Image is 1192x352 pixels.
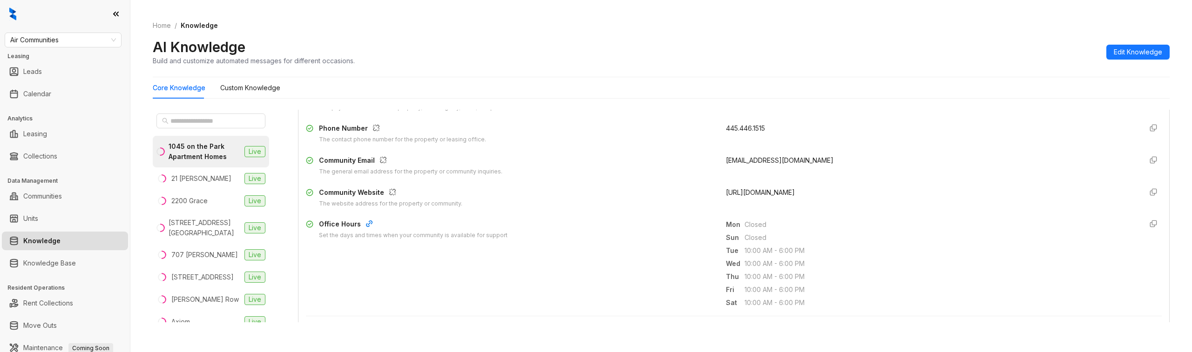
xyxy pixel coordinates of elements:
span: Live [244,249,265,260]
li: Leasing [2,125,128,143]
a: Home [151,20,173,31]
span: Fri [726,285,745,295]
li: Move Outs [2,316,128,335]
div: 1045 on the Park Apartment Homes [169,141,241,162]
a: Knowledge Base [23,254,76,272]
div: The website address for the property or community. [319,199,462,208]
a: Leasing [23,125,47,143]
div: Axiom [171,317,190,327]
li: Collections [2,147,128,166]
div: 21 [PERSON_NAME] [171,173,231,184]
li: Units [2,209,128,228]
span: 10:00 AM - 6:00 PM [745,285,1135,295]
h3: Resident Operations [7,284,130,292]
div: Community Website [319,187,462,199]
span: Closed [745,219,1135,230]
span: Tue [726,246,745,256]
li: Knowledge Base [2,254,128,272]
span: Live [244,146,265,157]
span: 445.446.1515 [726,124,765,132]
span: Closed [745,232,1135,243]
span: Live [244,294,265,305]
div: Office Hours [319,219,508,231]
li: Communities [2,187,128,206]
span: Air Communities [10,33,116,47]
h3: Leasing [7,52,130,60]
li: / [175,20,177,31]
span: 10:00 AM - 6:00 PM [745,259,1135,269]
span: 10:00 AM - 6:00 PM [745,246,1135,256]
span: Wed [726,259,745,269]
span: Sat [726,298,745,308]
div: [STREET_ADDRESS] [171,272,234,282]
img: logo [9,7,16,20]
span: Live [244,195,265,206]
span: Live [244,173,265,184]
span: Sun [726,232,745,243]
span: Mon [726,219,745,230]
div: Custom Knowledge [220,83,280,93]
span: 10:00 AM - 6:00 PM [745,298,1135,308]
span: Live [244,222,265,233]
div: Community Email [319,155,502,167]
span: Thu [726,272,745,282]
span: 10:00 AM - 6:00 PM [745,272,1135,282]
span: Live [244,272,265,283]
div: Phone Number [319,123,486,135]
a: Calendar [23,85,51,103]
span: search [162,118,169,124]
a: Rent Collections [23,294,73,312]
div: 2200 Grace [171,196,208,206]
h2: AI Knowledge [153,38,245,56]
a: Collections [23,147,57,166]
span: Edit Knowledge [1114,47,1162,57]
span: Live [244,316,265,327]
a: Move Outs [23,316,57,335]
div: Build and customize automated messages for different occasions. [153,56,355,66]
div: Set the days and times when your community is available for support [319,231,508,240]
li: Leads [2,62,128,81]
a: Knowledge [23,232,61,250]
a: Communities [23,187,62,206]
a: Leads [23,62,42,81]
button: Edit Knowledge [1106,45,1170,60]
div: 707 [PERSON_NAME] [171,250,238,260]
h3: Analytics [7,114,130,123]
span: Knowledge [181,21,218,29]
div: The general email address for the property or community inquiries. [319,167,502,176]
div: [PERSON_NAME] Row [171,294,239,305]
a: Units [23,209,38,228]
div: [STREET_ADDRESS][GEOGRAPHIC_DATA] [169,218,241,238]
li: Rent Collections [2,294,128,312]
div: Core Knowledge [153,83,205,93]
li: Calendar [2,85,128,103]
span: [URL][DOMAIN_NAME] [726,188,795,196]
li: Knowledge [2,232,128,250]
h3: Data Management [7,177,130,185]
div: The contact phone number for the property or leasing office. [319,135,486,144]
span: [EMAIL_ADDRESS][DOMAIN_NAME] [726,156,833,164]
